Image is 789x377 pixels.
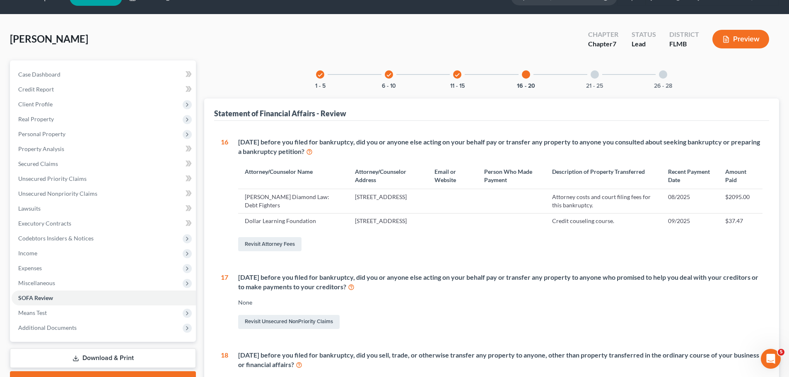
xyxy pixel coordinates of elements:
[428,163,478,189] th: Email or Website
[654,83,672,89] button: 26 - 28
[18,71,60,78] span: Case Dashboard
[719,163,762,189] th: Amount Paid
[545,189,661,213] td: Attorney costs and court filing fees for this bankruptcy.
[12,171,196,186] a: Unsecured Priority Claims
[517,83,535,89] button: 16 - 20
[18,101,53,108] span: Client Profile
[238,237,302,251] a: Revisit Attorney Fees
[221,273,228,331] div: 17
[238,315,340,329] a: Revisit Unsecured NonPriority Claims
[18,145,64,152] span: Property Analysis
[386,72,392,78] i: check
[661,163,719,189] th: Recent Payment Date
[18,115,54,122] span: Real Property
[588,39,618,49] div: Chapter
[761,349,781,369] iframe: Intercom live chat
[719,213,762,229] td: $37.47
[588,30,618,39] div: Chapter
[478,163,546,189] th: Person Who Made Payment
[669,30,699,39] div: District
[214,108,346,118] div: Statement of Financial Affairs - Review
[545,213,661,229] td: Credit couseling course.
[10,33,88,45] span: [PERSON_NAME]
[18,205,41,212] span: Lawsuits
[632,30,656,39] div: Status
[661,189,719,213] td: 08/2025
[238,351,762,370] div: [DATE] before you filed for bankruptcy, did you sell, trade, or otherwise transfer any property t...
[18,86,54,93] span: Credit Report
[18,160,58,167] span: Secured Claims
[586,83,603,89] button: 21 - 25
[348,213,428,229] td: [STREET_ADDRESS]
[18,250,37,257] span: Income
[348,189,428,213] td: [STREET_ADDRESS]
[545,163,661,189] th: Description of Property Transferred
[12,186,196,201] a: Unsecured Nonpriority Claims
[719,189,762,213] td: $2095.00
[669,39,699,49] div: FLMB
[12,291,196,305] a: SOFA Review
[12,82,196,97] a: Credit Report
[18,130,65,137] span: Personal Property
[12,156,196,171] a: Secured Claims
[18,309,47,316] span: Means Test
[12,201,196,216] a: Lawsuits
[12,67,196,82] a: Case Dashboard
[12,142,196,156] a: Property Analysis
[238,137,762,156] div: [DATE] before you filed for bankruptcy, did you or anyone else acting on your behalf pay or trans...
[315,83,326,89] button: 1 - 5
[238,213,348,229] td: Dollar Learning Foundation
[238,189,348,213] td: [PERSON_NAME] Diamond Law: Debt Fighters
[238,273,762,292] div: [DATE] before you filed for bankruptcy, did you or anyone else acting on your behalf pay or trans...
[238,163,348,189] th: Attorney/Counselor Name
[18,190,97,197] span: Unsecured Nonpriority Claims
[18,220,71,227] span: Executory Contracts
[18,264,42,271] span: Expenses
[661,213,719,229] td: 09/2025
[348,163,428,189] th: Attorney/Counselor Address
[238,298,762,307] div: None
[450,83,465,89] button: 11 - 15
[778,349,784,355] span: 5
[18,235,94,242] span: Codebtors Insiders & Notices
[221,137,228,253] div: 16
[613,40,616,48] span: 7
[712,30,769,48] button: Preview
[18,294,53,301] span: SOFA Review
[317,72,323,78] i: check
[382,83,396,89] button: 6 - 10
[10,348,196,368] a: Download & Print
[632,39,656,49] div: Lead
[18,279,55,286] span: Miscellaneous
[18,175,87,182] span: Unsecured Priority Claims
[18,324,77,331] span: Additional Documents
[454,72,460,78] i: check
[12,216,196,231] a: Executory Contracts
